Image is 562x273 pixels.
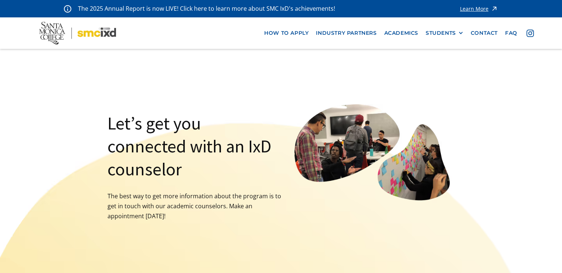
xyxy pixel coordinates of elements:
[501,26,521,40] a: faq
[460,4,498,14] a: Learn More
[260,26,312,40] a: how to apply
[312,26,380,40] a: industry partners
[108,112,281,181] h1: Let’s get you connected with an IxD counselor
[426,30,456,36] div: STUDENTS
[78,4,336,14] p: The 2025 Annual Report is now LIVE! Click here to learn more about SMC IxD's achievements!
[426,30,463,36] div: STUDENTS
[108,191,281,222] p: The best way to get more information about the program is to get in touch with our academic couns...
[39,22,116,44] img: Santa Monica College - SMC IxD logo
[491,4,498,14] img: icon - arrow - alert
[460,6,488,11] div: Learn More
[381,26,422,40] a: Academics
[527,30,534,37] img: icon - instagram
[467,26,501,40] a: contact
[294,104,468,215] img: image of students affinity mapping discussing with each other
[64,5,71,13] img: icon - information - alert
